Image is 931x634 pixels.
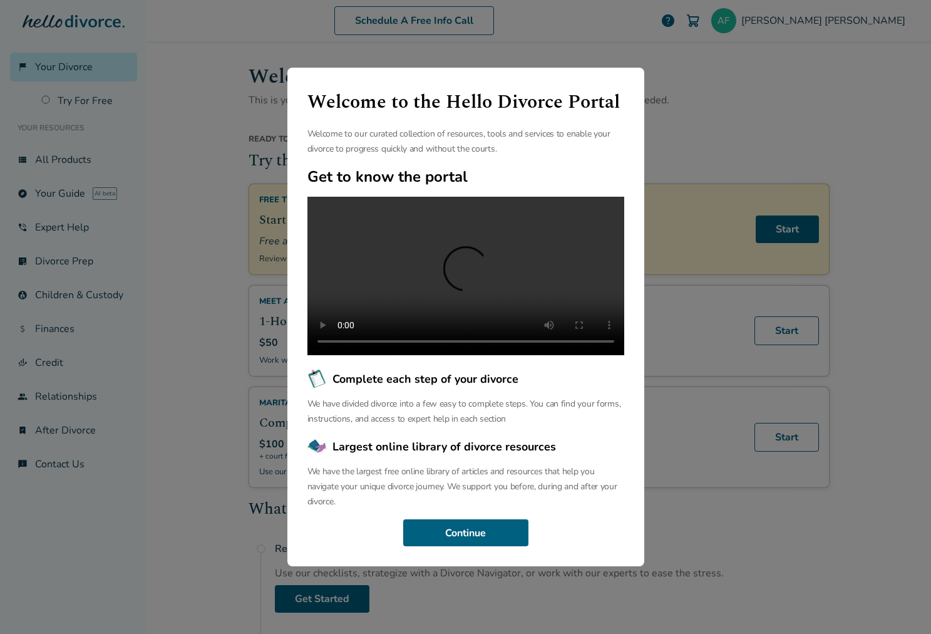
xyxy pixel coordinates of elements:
iframe: Chat Widget [868,574,931,634]
span: Largest online library of divorce resources [332,439,556,455]
button: Continue [403,519,528,547]
img: Largest online library of divorce resources [307,437,327,457]
p: We have divided divorce into a few easy to complete steps. You can find your forms, instructions,... [307,397,624,427]
h2: Get to know the portal [307,167,624,187]
img: Complete each step of your divorce [307,369,327,389]
span: Complete each step of your divorce [332,371,518,387]
p: Welcome to our curated collection of resources, tools and services to enable your divorce to prog... [307,127,624,157]
p: We have the largest free online library of articles and resources that help you navigate your uni... [307,464,624,509]
h1: Welcome to the Hello Divorce Portal [307,88,624,117]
